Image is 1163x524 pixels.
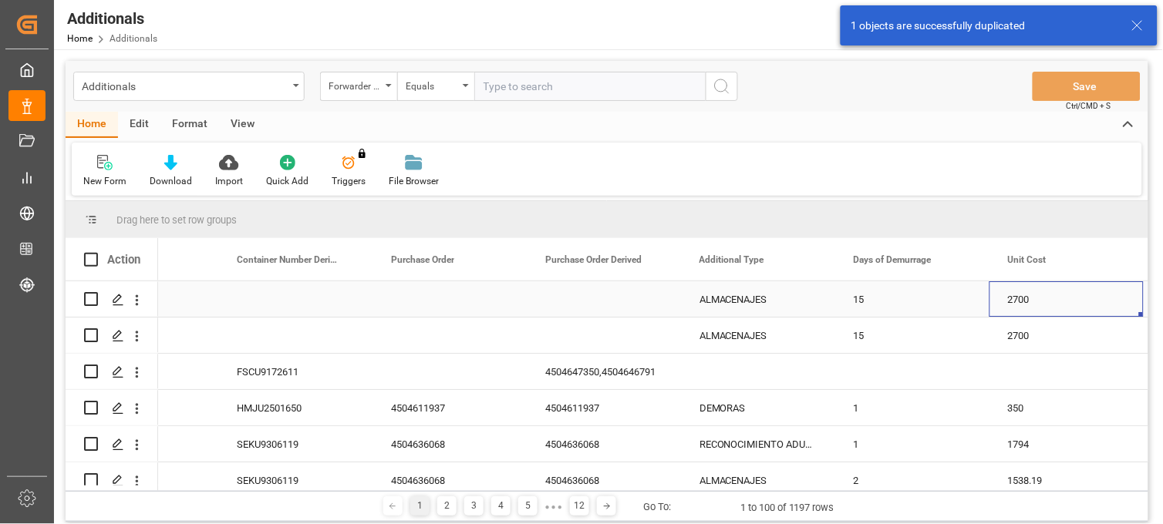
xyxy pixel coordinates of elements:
[83,174,126,188] div: New Form
[320,72,397,101] button: open menu
[66,462,158,499] div: Press SPACE to select this row.
[699,254,764,265] span: Additional Type
[218,354,372,389] div: FSCU9172611
[237,254,340,265] span: Container Number Derived
[66,426,158,462] div: Press SPACE to select this row.
[1067,100,1111,112] span: Ctrl/CMD + S
[391,254,454,265] span: Purchase Order
[545,501,562,512] div: ● ● ●
[160,112,219,138] div: Format
[989,462,1144,498] div: 1538.19
[835,462,989,498] div: 2
[218,462,372,498] div: SEKU9306119
[218,390,372,425] div: HMJU2501650
[681,317,835,353] div: ALMACENAJES
[1033,72,1141,101] button: Save
[491,496,511,516] div: 4
[681,281,835,317] div: ALMACENAJES
[372,462,527,498] div: 4504636068
[266,174,308,188] div: Quick Add
[66,354,158,390] div: Press SPACE to select this row.
[706,72,738,101] button: search button
[150,174,192,188] div: Download
[410,496,430,516] div: 1
[464,496,484,516] div: 3
[681,462,835,498] div: ALMACENAJES
[437,496,457,516] div: 2
[73,72,305,101] button: open menu
[527,390,681,425] div: 4504611937
[989,390,1144,425] div: 350
[82,76,288,95] div: Additionals
[219,112,266,138] div: View
[406,76,458,93] div: Equals
[66,112,118,138] div: Home
[835,317,989,353] div: 15
[545,254,642,265] span: Purchase Order Derived
[116,214,237,226] span: Drag here to set row groups
[372,390,527,425] div: 4504611937
[989,281,1144,317] div: 2700
[66,317,158,354] div: Press SPACE to select this row.
[989,426,1144,462] div: 1794
[854,254,932,265] span: Days of Demurrage
[215,174,243,188] div: Import
[66,390,158,426] div: Press SPACE to select this row.
[67,7,157,30] div: Additionals
[740,500,834,516] div: 1 to 100 of 1197 rows
[67,33,93,44] a: Home
[570,496,589,516] div: 12
[989,317,1144,353] div: 2700
[329,76,381,93] div: Forwarder reference
[681,390,835,425] div: DEMORAS
[851,18,1117,34] div: 1 objects are successfully duplicated
[835,390,989,425] div: 1
[835,281,989,317] div: 15
[218,426,372,462] div: SEKU9306119
[372,426,527,462] div: 4504636068
[1008,254,1047,265] span: Unit Cost
[397,72,474,101] button: open menu
[389,174,439,188] div: File Browser
[66,281,158,317] div: Press SPACE to select this row.
[527,462,681,498] div: 4504636068
[835,426,989,462] div: 1
[518,496,538,516] div: 5
[474,72,706,101] input: Type to search
[681,426,835,462] div: RECONOCIMIENTO ADUANERO
[107,253,140,267] div: Action
[118,112,160,138] div: Edit
[527,426,681,462] div: 4504636068
[527,354,681,389] div: 4504647350,4504646791
[643,499,671,515] div: Go To:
